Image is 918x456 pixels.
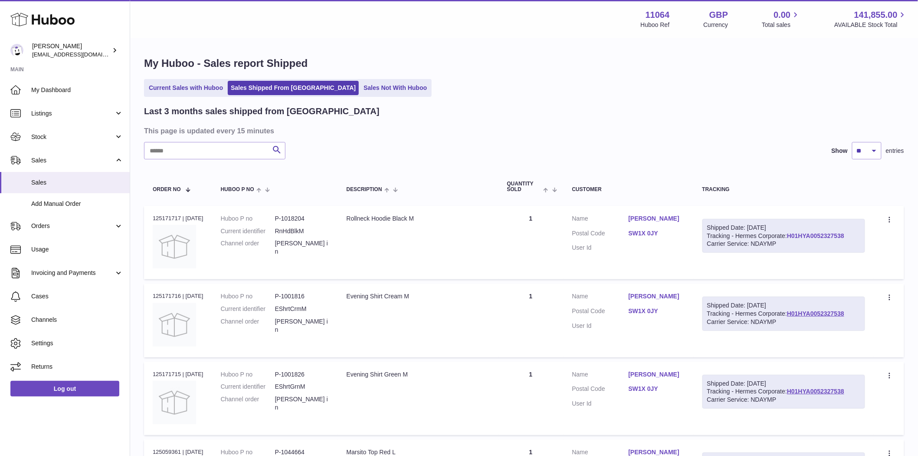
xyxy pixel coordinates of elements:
[31,245,123,254] span: Usage
[31,292,123,301] span: Cases
[275,292,329,301] dd: P-1001816
[629,370,685,379] a: [PERSON_NAME]
[629,385,685,393] a: SW1X 0JY
[702,375,865,409] div: Tracking - Hermes Corporate:
[787,310,844,317] a: H01HYA0052327538
[275,383,329,391] dd: EShrtGrnM
[221,383,275,391] dt: Current identifier
[572,187,685,192] div: Customer
[144,126,902,135] h3: This page is updated every 15 minutes
[762,9,800,29] a: 0.00 Total sales
[275,215,329,223] dd: P-1018204
[221,187,254,192] span: Huboo P no
[275,227,329,235] dd: RnHdBlkM
[572,370,629,381] dt: Name
[221,292,275,301] dt: Huboo P no
[704,21,728,29] div: Currency
[10,381,119,397] a: Log out
[572,292,629,303] dt: Name
[702,187,865,192] div: Tracking
[498,362,564,435] td: 1
[275,239,329,256] dd: [PERSON_NAME] in
[31,339,123,347] span: Settings
[646,9,670,21] strong: 11064
[31,109,114,118] span: Listings
[572,307,629,317] dt: Postal Code
[702,219,865,253] div: Tracking - Hermes Corporate:
[707,380,860,388] div: Shipped Date: [DATE]
[153,381,196,424] img: no-photo.jpg
[221,395,275,412] dt: Channel order
[709,9,728,21] strong: GBP
[572,229,629,240] dt: Postal Code
[10,44,23,57] img: internalAdmin-11064@internal.huboo.com
[629,229,685,238] a: SW1X 0JY
[153,303,196,347] img: no-photo.jpg
[275,370,329,379] dd: P-1001826
[572,385,629,395] dt: Postal Code
[707,224,860,232] div: Shipped Date: [DATE]
[707,240,860,248] div: Carrier Service: NDAYMP
[707,318,860,326] div: Carrier Service: NDAYMP
[707,301,860,310] div: Shipped Date: [DATE]
[629,307,685,315] a: SW1X 0JY
[221,370,275,379] dt: Huboo P no
[31,269,114,277] span: Invoicing and Payments
[32,51,128,58] span: [EMAIL_ADDRESS][DOMAIN_NAME]
[31,316,123,324] span: Channels
[347,215,490,223] div: Rollneck Hoodie Black M
[787,388,844,395] a: H01HYA0052327538
[144,56,904,70] h1: My Huboo - Sales report Shipped
[221,215,275,223] dt: Huboo P no
[153,448,203,456] div: 125059361 | [DATE]
[221,305,275,313] dt: Current identifier
[774,9,791,21] span: 0.00
[153,215,203,222] div: 125171717 | [DATE]
[31,178,123,187] span: Sales
[572,244,629,252] dt: User Id
[572,322,629,330] dt: User Id
[221,227,275,235] dt: Current identifier
[834,21,908,29] span: AVAILABLE Stock Total
[31,156,114,165] span: Sales
[854,9,898,21] span: 141,855.00
[275,305,329,313] dd: EShrtCrmM
[498,284,564,357] td: 1
[572,215,629,225] dt: Name
[347,292,490,301] div: Evening Shirt Cream M
[572,400,629,408] dt: User Id
[31,200,123,208] span: Add Manual Order
[787,232,844,239] a: H01HYA0052327538
[31,363,123,371] span: Returns
[347,187,382,192] span: Description
[762,21,800,29] span: Total sales
[153,187,181,192] span: Order No
[886,147,904,155] span: entries
[31,133,114,141] span: Stock
[31,86,123,94] span: My Dashboard
[153,370,203,378] div: 125171715 | [DATE]
[144,106,380,117] h2: Last 3 months sales shipped from [GEOGRAPHIC_DATA]
[221,239,275,256] dt: Channel order
[31,222,114,230] span: Orders
[275,317,329,334] dd: [PERSON_NAME] in
[507,181,541,192] span: Quantity Sold
[275,395,329,412] dd: [PERSON_NAME] in
[629,215,685,223] a: [PERSON_NAME]
[228,81,359,95] a: Sales Shipped From [GEOGRAPHIC_DATA]
[347,370,490,379] div: Evening Shirt Green M
[221,317,275,334] dt: Channel order
[498,206,564,279] td: 1
[361,81,430,95] a: Sales Not With Huboo
[146,81,226,95] a: Current Sales with Huboo
[834,9,908,29] a: 141,855.00 AVAILABLE Stock Total
[702,297,865,331] div: Tracking - Hermes Corporate:
[629,292,685,301] a: [PERSON_NAME]
[641,21,670,29] div: Huboo Ref
[153,292,203,300] div: 125171716 | [DATE]
[832,147,848,155] label: Show
[32,42,110,59] div: [PERSON_NAME]
[153,225,196,268] img: no-photo.jpg
[707,396,860,404] div: Carrier Service: NDAYMP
